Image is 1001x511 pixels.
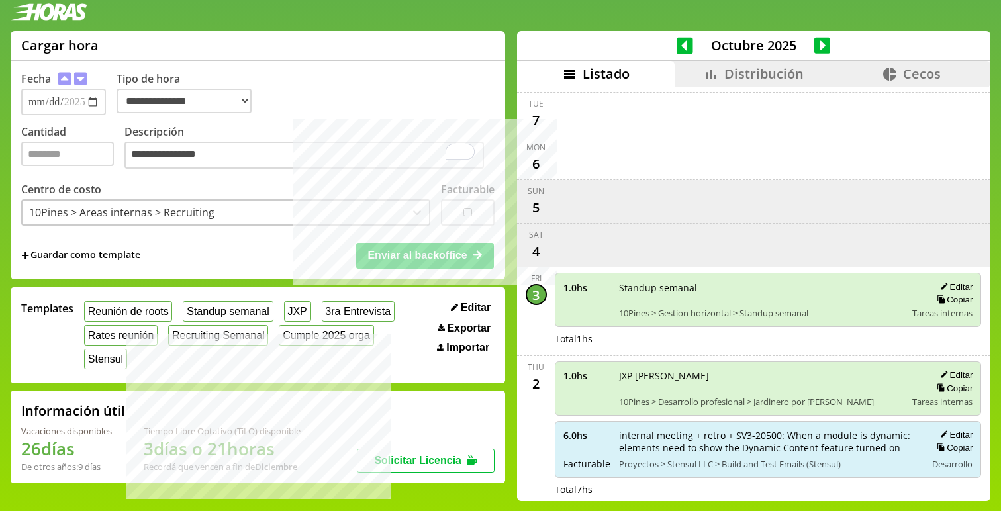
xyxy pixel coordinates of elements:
div: Sat [529,229,544,240]
div: Total 1 hs [555,332,982,345]
div: Sun [528,185,544,197]
button: Enviar al backoffice [356,243,494,268]
textarea: To enrich screen reader interactions, please activate Accessibility in Grammarly extension settings [124,142,484,169]
span: + [21,248,29,263]
button: Standup semanal [183,301,273,322]
button: Solicitar Licencia [357,449,495,473]
span: JXP [PERSON_NAME] [619,369,904,382]
input: Cantidad [21,142,114,166]
span: Proyectos > Stensul LLC > Build and Test Emails (Stensul) [619,458,918,470]
div: Mon [526,142,546,153]
button: Reunión de roots [84,301,172,322]
button: Copiar [933,442,973,453]
span: Importar [446,342,489,353]
div: Tiempo Libre Optativo (TiLO) disponible [144,425,301,437]
div: Recordá que vencen a fin de [144,461,301,473]
span: internal meeting + retro + SV3-20500: When a module is dynamic: elements need to show the Dynamic... [619,429,918,454]
button: JXP [284,301,311,322]
label: Cantidad [21,124,124,173]
div: 2 [526,373,547,394]
span: 6.0 hs [563,429,610,441]
div: Fri [531,273,542,284]
span: +Guardar como template [21,248,140,263]
span: Exportar [447,322,491,334]
button: Copiar [933,294,973,305]
div: Total 7 hs [555,483,982,496]
button: 3ra Entrevista [322,301,395,322]
span: Standup semanal [619,281,904,294]
div: 7 [526,109,547,130]
label: Tipo de hora [117,71,262,115]
b: Diciembre [255,461,297,473]
span: Cecos [903,65,941,83]
img: logotipo [11,3,87,21]
span: Listado [583,65,630,83]
span: 1.0 hs [563,281,610,294]
button: Recruiting Semanal [168,325,268,346]
button: Exportar [434,322,495,335]
span: Editar [461,302,491,314]
button: Editar [936,429,973,440]
div: De otros años: 9 días [21,461,112,473]
span: Desarrollo [932,458,973,470]
span: Tareas internas [912,396,973,408]
div: 6 [526,153,547,174]
span: 1.0 hs [563,369,610,382]
span: 10Pines > Gestion horizontal > Standup semanal [619,307,904,319]
span: Distribución [724,65,804,83]
span: 10Pines > Desarrollo profesional > Jardinero por [PERSON_NAME] [619,396,904,408]
label: Facturable [441,182,495,197]
div: 3 [526,284,547,305]
span: Tareas internas [912,307,973,319]
button: Editar [447,301,495,314]
label: Centro de costo [21,182,101,197]
button: Stensul [84,349,127,369]
button: Cumple 2025 orga [279,325,373,346]
h1: 3 días o 21 horas [144,437,301,461]
label: Fecha [21,71,51,86]
label: Descripción [124,124,495,173]
button: Rates reunión [84,325,158,346]
div: 5 [526,197,547,218]
select: Tipo de hora [117,89,252,113]
div: Tue [528,98,544,109]
button: Editar [936,369,973,381]
span: Facturable [563,457,610,470]
div: Vacaciones disponibles [21,425,112,437]
button: Editar [936,281,973,293]
div: 4 [526,240,547,261]
span: Enviar al backoffice [367,250,467,261]
h1: Cargar hora [21,36,99,54]
div: 10Pines > Areas internas > Recruiting [29,205,215,220]
h2: Información útil [21,402,125,420]
button: Copiar [933,383,973,394]
span: Templates [21,301,73,316]
div: scrollable content [517,87,990,499]
span: Solicitar Licencia [374,455,461,466]
div: Thu [528,361,544,373]
span: Octubre 2025 [693,36,814,54]
h1: 26 días [21,437,112,461]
